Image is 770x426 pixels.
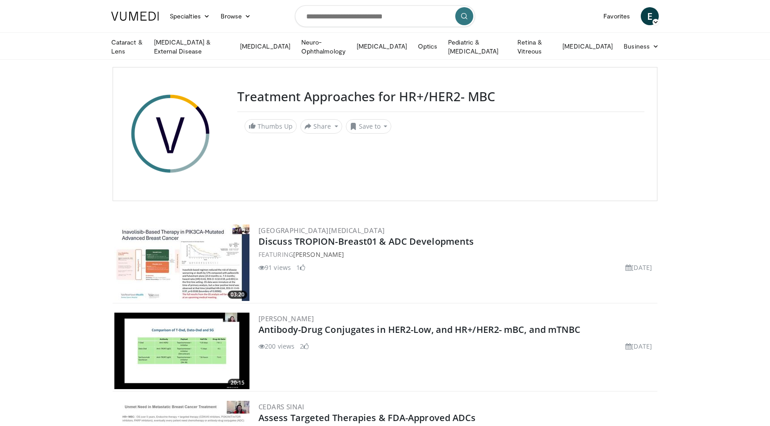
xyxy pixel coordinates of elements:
li: 91 views [258,263,291,272]
a: [PERSON_NAME] [258,314,314,323]
a: Cataract & Lens [106,38,149,56]
a: Business [618,37,664,55]
a: [MEDICAL_DATA] [351,37,412,55]
div: FEATURING [258,250,656,259]
a: Retina & Vitreous [512,38,557,56]
a: Thumbs Up [245,119,297,133]
a: Pediatric & [MEDICAL_DATA] [443,38,512,56]
a: 20:15 [114,313,249,389]
span: 20:15 [228,379,247,387]
a: Favorites [598,7,635,25]
a: Neuro-Ophthalmology [296,38,351,56]
a: [PERSON_NAME] [293,250,344,259]
a: 03:20 [114,224,249,301]
img: VuMedi Logo [111,12,159,21]
img: Discuss TROPION-Breast01 & ADC Developments [114,224,249,301]
a: Cedars Sinai [258,402,304,411]
a: [MEDICAL_DATA] [557,37,618,55]
button: Share [300,119,342,134]
a: Optics [412,37,443,55]
img: 7f9e7f80-5d4f-4628-8bea-53f942fabab8.300x170_q85_crop-smart_upscale.jpg [114,313,249,389]
li: [DATE] [625,263,652,272]
li: 1 [296,263,305,272]
a: Specialties [164,7,215,25]
a: Antibody-Drug Conjugates in HER2-Low, and HR+/HER2- mBC, and mTNBC [258,323,581,336]
li: 2 [300,341,309,351]
li: [DATE] [625,341,652,351]
a: E [641,7,659,25]
a: [GEOGRAPHIC_DATA][MEDICAL_DATA] [258,226,385,235]
a: [MEDICAL_DATA] [235,37,296,55]
h3: Treatment Approaches for HR+/HER2- MBC [237,89,644,104]
a: [MEDICAL_DATA] & External Disease [149,38,235,56]
li: 200 views [258,341,294,351]
a: Assess Targeted Therapies & FDA-Approved ADCs [258,412,476,424]
span: 03:20 [228,291,247,299]
button: Save to [346,119,392,134]
a: Discuss TROPION-Breast01 & ADC Developments [258,235,474,247]
input: Search topics, interventions [295,5,475,27]
a: Browse [215,7,257,25]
